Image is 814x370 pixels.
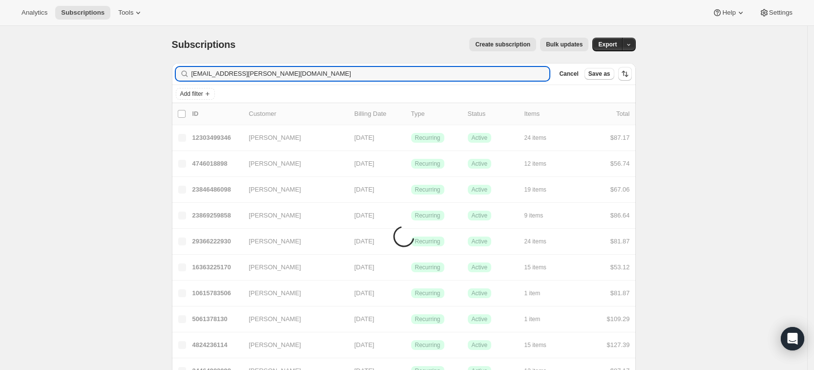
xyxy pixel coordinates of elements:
span: Subscriptions [172,39,236,50]
span: Create subscription [475,41,530,48]
button: Export [592,38,623,51]
button: Tools [112,6,149,20]
button: Help [707,6,751,20]
button: Save as [584,68,614,80]
span: Help [722,9,735,17]
span: Save as [588,70,610,78]
span: Bulk updates [546,41,583,48]
span: Tools [118,9,133,17]
span: Add filter [180,90,203,98]
input: Filter subscribers [191,67,550,81]
span: Export [598,41,617,48]
button: Cancel [555,68,582,80]
span: Cancel [559,70,578,78]
button: Settings [753,6,798,20]
span: Settings [769,9,793,17]
button: Analytics [16,6,53,20]
button: Bulk updates [540,38,588,51]
div: Open Intercom Messenger [781,327,804,350]
button: Add filter [176,88,215,100]
span: Subscriptions [61,9,104,17]
button: Subscriptions [55,6,110,20]
button: Sort the results [618,67,632,81]
span: Analytics [21,9,47,17]
button: Create subscription [469,38,536,51]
